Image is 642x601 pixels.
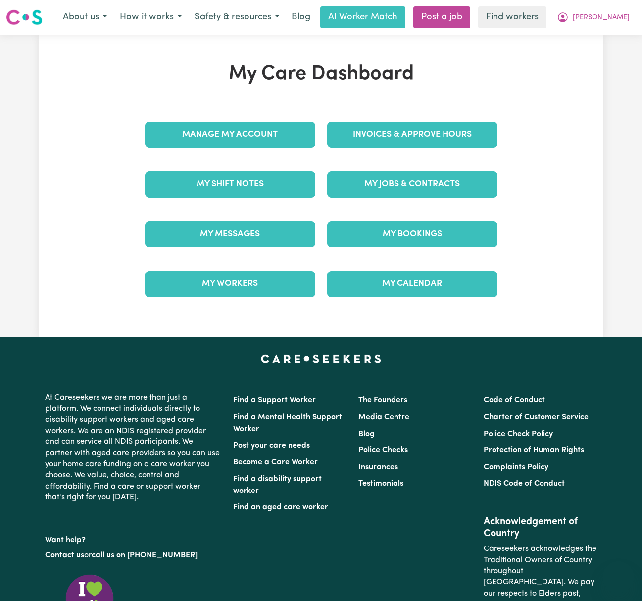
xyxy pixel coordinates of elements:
[484,413,589,421] a: Charter of Customer Service
[573,12,630,23] span: [PERSON_NAME]
[550,7,636,28] button: My Account
[327,122,497,148] a: Invoices & Approve Hours
[233,396,316,404] a: Find a Support Worker
[188,7,286,28] button: Safety & resources
[327,221,497,247] a: My Bookings
[484,396,545,404] a: Code of Conduct
[139,62,503,86] h1: My Care Dashboard
[145,122,315,148] a: Manage My Account
[6,8,43,26] img: Careseekers logo
[478,6,546,28] a: Find workers
[233,442,310,450] a: Post your care needs
[56,7,113,28] button: About us
[45,388,221,507] p: At Careseekers we are more than just a platform. We connect individuals directly to disability su...
[233,458,318,466] a: Become a Care Worker
[413,6,470,28] a: Post a job
[145,221,315,247] a: My Messages
[286,6,316,28] a: Blog
[358,446,408,454] a: Police Checks
[484,480,565,488] a: NDIS Code of Conduct
[484,446,584,454] a: Protection of Human Rights
[261,355,381,363] a: Careseekers home page
[358,413,409,421] a: Media Centre
[484,516,597,540] h2: Acknowledgement of Country
[233,475,322,495] a: Find a disability support worker
[6,6,43,29] a: Careseekers logo
[358,396,407,404] a: The Founders
[320,6,405,28] a: AI Worker Match
[233,413,342,433] a: Find a Mental Health Support Worker
[484,430,553,438] a: Police Check Policy
[113,7,188,28] button: How it works
[358,430,375,438] a: Blog
[358,480,403,488] a: Testimonials
[602,561,634,593] iframe: Button to launch messaging window
[92,551,198,559] a: call us on [PHONE_NUMBER]
[327,271,497,297] a: My Calendar
[327,171,497,197] a: My Jobs & Contracts
[45,551,84,559] a: Contact us
[45,531,221,546] p: Want help?
[45,546,221,565] p: or
[484,463,548,471] a: Complaints Policy
[358,463,398,471] a: Insurances
[145,271,315,297] a: My Workers
[233,503,328,511] a: Find an aged care worker
[145,171,315,197] a: My Shift Notes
